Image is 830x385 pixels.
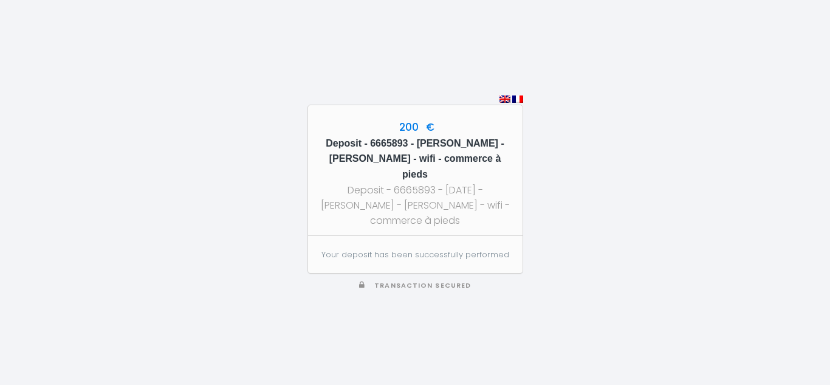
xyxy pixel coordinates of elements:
span: Transaction secured [374,281,471,290]
img: fr.png [512,95,523,103]
div: Deposit - 6665893 - [DATE] - [PERSON_NAME] - [PERSON_NAME] - wifi - commerce à pieds [319,182,512,228]
img: en.png [499,95,510,103]
h5: Deposit - 6665893 - [PERSON_NAME] - [PERSON_NAME] - wifi - commerce à pieds [319,136,512,183]
p: Your deposit has been successfully performed [321,249,509,261]
span: 200 € [396,120,434,134]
